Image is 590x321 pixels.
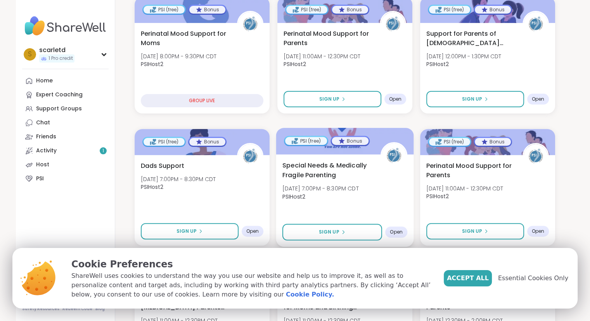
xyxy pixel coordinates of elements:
[36,133,56,141] div: Friends
[381,143,406,168] img: PSIHost2
[141,223,239,239] button: Sign Up
[141,183,163,191] b: PSIHost2
[284,91,381,107] button: Sign Up
[444,270,492,286] button: Accept All
[22,88,109,102] a: Expert Coaching
[318,229,339,236] span: Sign Up
[141,29,228,48] span: Perinatal Mood Support for Moms
[141,60,163,68] b: PSIHost2
[429,6,470,14] div: PSI (free)
[532,96,544,102] span: Open
[475,6,511,14] div: Bonus
[390,229,403,235] span: Open
[284,60,306,68] b: PSIHost2
[144,6,185,14] div: PSI (free)
[426,60,449,68] b: PSIHost2
[95,306,105,312] a: Blog
[238,144,262,168] img: PSIHost2
[426,185,503,192] span: [DATE] 11:00AM - 12:30PM CDT
[36,161,49,169] div: Host
[426,192,449,200] b: PSIHost2
[389,96,401,102] span: Open
[36,175,44,183] div: PSI
[238,12,262,36] img: PSIHost2
[22,12,109,40] img: ShareWell Nav Logo
[22,306,59,312] a: Safety Resources
[285,137,327,145] div: PSI (free)
[286,6,327,14] div: PSI (free)
[36,119,50,127] div: Chat
[36,91,83,99] div: Expert Coaching
[36,147,57,155] div: Activity
[36,105,82,113] div: Support Groups
[426,52,501,60] span: [DATE] 12:00PM - 1:30PM CDT
[246,228,259,234] span: Open
[176,228,197,235] span: Sign Up
[189,6,225,14] div: Bonus
[426,223,524,239] button: Sign Up
[282,224,382,241] button: Sign Up
[284,29,371,48] span: Perinatal Mood Support for Parents
[282,192,305,200] b: PSIHost2
[475,138,511,146] div: Bonus
[498,274,568,283] span: Essential Cookies Only
[462,228,482,235] span: Sign Up
[284,52,360,60] span: [DATE] 11:00AM - 12:30PM CDT
[282,185,358,192] span: [DATE] 7:00PM - 8:30PM CDT
[36,77,53,85] div: Home
[71,257,431,271] p: Cookie Preferences
[141,175,216,183] span: [DATE] 7:00PM - 8:30PM CDT
[22,116,109,130] a: Chat
[426,91,524,107] button: Sign Up
[447,274,489,283] span: Accept All
[381,12,405,36] img: PSIHost2
[319,96,339,103] span: Sign Up
[332,6,368,14] div: Bonus
[189,138,225,146] div: Bonus
[144,138,185,146] div: PSI (free)
[71,271,431,299] p: ShareWell uses cookies to understand the way you use our website and help us to improve it, as we...
[102,148,104,154] span: 1
[141,161,184,171] span: Dads Support
[429,138,470,146] div: PSI (free)
[22,102,109,116] a: Support Groups
[426,29,514,48] span: Support for Parents of [DEMOGRAPHIC_DATA] Children
[286,290,334,299] a: Cookie Policy.
[48,55,73,62] span: 1 Pro credit
[22,172,109,186] a: PSI
[141,94,263,107] div: GROUP LIVE
[28,49,32,59] span: s
[524,12,548,36] img: PSIHost2
[282,160,372,180] span: Special Needs & Medically Fragile Parenting
[22,130,109,144] a: Friends
[332,137,369,145] div: Bonus
[462,96,482,103] span: Sign Up
[524,144,548,168] img: PSIHost2
[532,228,544,234] span: Open
[141,52,216,60] span: [DATE] 8:00PM - 9:30PM CDT
[62,306,92,312] a: Redeem Code
[22,74,109,88] a: Home
[22,158,109,172] a: Host
[22,144,109,158] a: Activity1
[39,46,74,54] div: scarletd
[426,161,514,180] span: Perinatal Mood Support for Parents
